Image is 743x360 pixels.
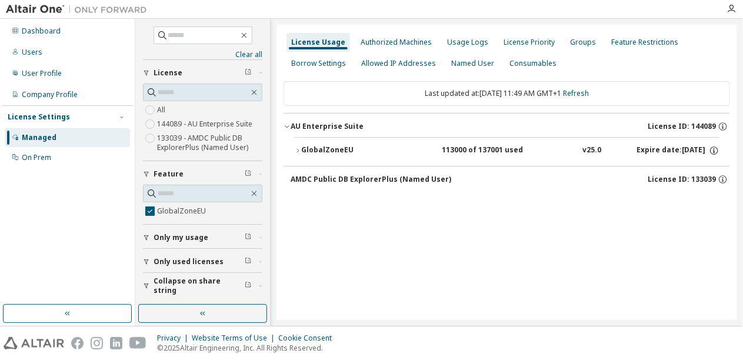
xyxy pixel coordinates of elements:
[284,81,730,106] div: Last updated at: [DATE] 11:49 AM GMT+1
[110,337,122,349] img: linkedin.svg
[192,334,278,343] div: Website Terms of Use
[291,38,345,47] div: License Usage
[71,337,84,349] img: facebook.svg
[143,161,262,187] button: Feature
[451,59,494,68] div: Named User
[22,48,42,57] div: Users
[143,273,262,299] button: Collapse on share string
[6,4,153,15] img: Altair One
[22,133,56,142] div: Managed
[361,38,432,47] div: Authorized Machines
[157,131,262,155] label: 133039 - AMDC Public DB ExplorerPlus (Named User)
[22,153,51,162] div: On Prem
[245,233,252,242] span: Clear filter
[291,59,346,68] div: Borrow Settings
[504,38,555,47] div: License Priority
[143,50,262,59] a: Clear all
[245,68,252,78] span: Clear filter
[442,145,548,156] div: 113000 of 137001 used
[291,122,364,131] div: AU Enterprise Suite
[361,59,436,68] div: Allowed IP Addresses
[143,60,262,86] button: License
[8,112,70,122] div: License Settings
[143,225,262,251] button: Only my usage
[301,145,407,156] div: GlobalZoneEU
[157,204,208,218] label: GlobalZoneEU
[154,169,184,179] span: Feature
[509,59,557,68] div: Consumables
[91,337,103,349] img: instagram.svg
[4,337,64,349] img: altair_logo.svg
[129,337,146,349] img: youtube.svg
[284,114,730,139] button: AU Enterprise SuiteLicense ID: 144089
[294,138,719,164] button: GlobalZoneEU113000 of 137001 usedv25.0Expire date:[DATE]
[154,257,224,266] span: Only used licenses
[611,38,678,47] div: Feature Restrictions
[157,117,255,131] label: 144089 - AU Enterprise Suite
[648,122,716,131] span: License ID: 144089
[447,38,488,47] div: Usage Logs
[154,233,208,242] span: Only my usage
[157,334,192,343] div: Privacy
[154,68,182,78] span: License
[563,88,589,98] a: Refresh
[570,38,596,47] div: Groups
[637,145,719,156] div: Expire date: [DATE]
[648,175,716,184] span: License ID: 133039
[157,103,168,117] label: All
[143,249,262,275] button: Only used licenses
[245,257,252,266] span: Clear filter
[291,166,730,192] button: AMDC Public DB ExplorerPlus (Named User)License ID: 133039
[157,343,339,353] p: © 2025 Altair Engineering, Inc. All Rights Reserved.
[278,334,339,343] div: Cookie Consent
[245,281,252,291] span: Clear filter
[245,169,252,179] span: Clear filter
[583,145,602,156] div: v25.0
[22,90,78,99] div: Company Profile
[291,175,451,184] div: AMDC Public DB ExplorerPlus (Named User)
[22,69,62,78] div: User Profile
[22,26,61,36] div: Dashboard
[154,276,245,295] span: Collapse on share string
